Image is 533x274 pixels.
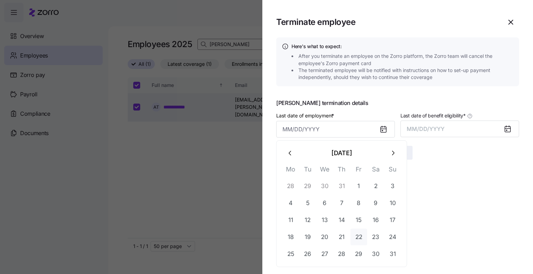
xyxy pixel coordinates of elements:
[400,112,466,119] span: Last date of benefit eligibility *
[367,164,384,178] th: Sa
[316,229,333,245] button: 20 August 2025
[367,229,384,245] button: 23 August 2025
[384,246,401,262] button: 31 August 2025
[333,195,350,211] button: 7 August 2025
[333,246,350,262] button: 28 August 2025
[316,178,333,194] button: 30 July 2025
[282,178,299,194] button: 28 July 2025
[350,212,367,228] button: 15 August 2025
[333,212,350,228] button: 14 August 2025
[299,145,384,161] button: [DATE]
[299,195,316,211] button: 5 August 2025
[316,164,333,178] th: We
[350,246,367,262] button: 29 August 2025
[333,178,350,194] button: 31 July 2025
[276,17,355,27] h1: Terminate employee
[384,178,401,194] button: 3 August 2025
[367,246,384,262] button: 30 August 2025
[299,229,316,245] button: 19 August 2025
[299,164,316,178] th: Tu
[367,178,384,194] button: 2 August 2025
[276,112,336,120] label: Last date of employment
[333,164,350,178] th: Th
[282,195,299,211] button: 4 August 2025
[384,195,401,211] button: 10 August 2025
[407,125,445,132] span: MM/DD/YYYY
[291,43,514,50] h4: Here's what to expect:
[350,164,367,178] th: Fr
[282,212,299,228] button: 11 August 2025
[384,229,401,245] button: 24 August 2025
[276,100,519,106] span: [PERSON_NAME] termination details
[276,121,395,138] input: MM/DD/YYYY
[282,229,299,245] button: 18 August 2025
[384,164,401,178] th: Su
[282,246,299,262] button: 25 August 2025
[316,212,333,228] button: 13 August 2025
[333,229,350,245] button: 21 August 2025
[350,195,367,211] button: 8 August 2025
[299,246,316,262] button: 26 August 2025
[299,212,316,228] button: 12 August 2025
[282,164,299,178] th: Mo
[367,195,384,211] button: 9 August 2025
[350,229,367,245] button: 22 August 2025
[384,212,401,228] button: 17 August 2025
[298,53,516,67] span: After you terminate an employee on the Zorro platform, the Zorro team will cancel the employee's ...
[316,246,333,262] button: 27 August 2025
[400,121,519,137] button: MM/DD/YYYY
[316,195,333,211] button: 6 August 2025
[367,212,384,228] button: 16 August 2025
[299,178,316,194] button: 29 July 2025
[298,67,516,81] span: The terminated employee will be notified with instructions on how to set-up payment independently...
[350,178,367,194] button: 1 August 2025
